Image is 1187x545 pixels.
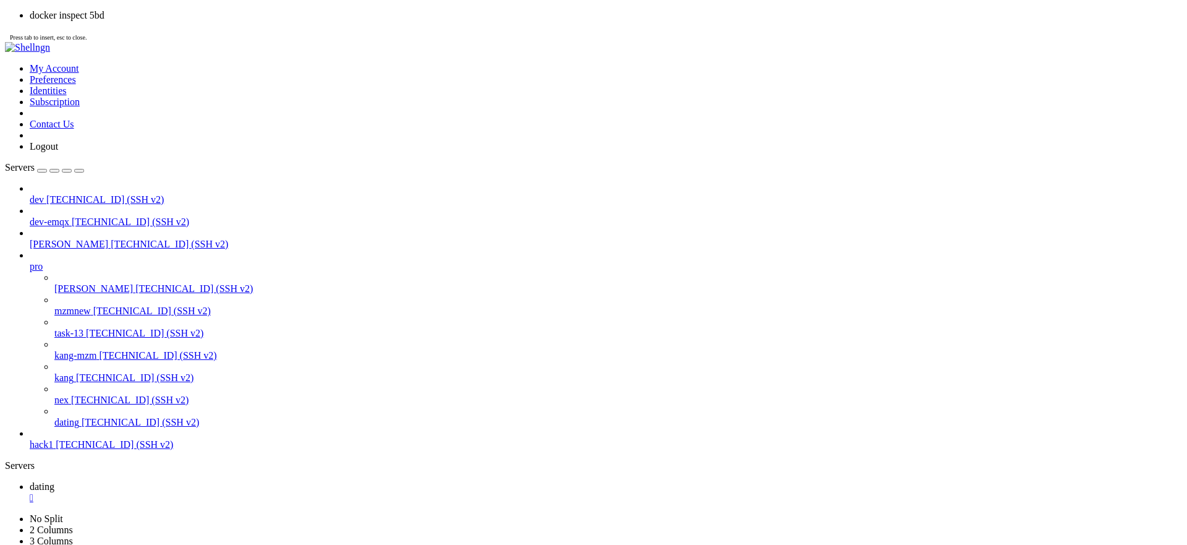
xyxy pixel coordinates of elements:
[178,200,776,210] span: "docker-entrypoint.s…" [DATE] Up 4 days (healthy) [TECHNICAL_ID]->3306/tcp, :[TECHNICAL_ID]->3306...
[30,428,1182,450] li: hack1 [TECHNICAL_ID] (SSH v2)
[30,239,108,249] span: [PERSON_NAME]
[5,15,925,25] span: b4d028a39d9e docker-elk-kibana "/bin/tini -- /usr/l…" 5 minutes ago Up 5 minutes [TECHNICAL_ID]->...
[64,324,752,333] span: neo4j:4.4 "tini -g -- /startup…" [DATE] Up 4 days 7473-7474/tcp, 7687/tcp
[54,283,133,294] span: [PERSON_NAME]
[5,118,1026,129] x-row: 443->443/tcp
[30,261,43,272] span: pro
[30,74,76,85] a: Preferences
[5,162,35,173] span: Servers
[30,439,53,450] span: hack1
[30,217,69,227] span: dev-emqx
[5,354,1034,364] span: 12a4f46ca128 emqx "/usr/bin/docker-ent…" [DATE] Up 4 days 4370/tcp, [TECHNICAL_ID]->1883/tcp, :[T...
[56,439,173,450] span: [TECHNICAL_ID] (SSH v2)
[30,439,1182,450] a: hack1 [TECHNICAL_ID] (SSH v2)
[30,261,1182,272] a: pro
[54,306,91,316] span: mzmnew
[5,416,831,426] span: 3a6f799ae967 apache/rocketmq:5.3.1 "./docker-entrypoint…" [DATE] Up 4 days 9876/tcp, 10909/tcp, 1...
[71,395,189,405] span: [TECHNICAL_ID] (SSH v2)
[30,194,44,205] span: dev
[5,170,831,179] span: a93b1581871b [DOMAIN_NAME][URL] "/home/app --config=…" [DATE] Up 3 days (healthy) [TECHNICAL_ID]-...
[54,372,1182,384] a: kang [TECHNICAL_ID] (SSH v2)
[5,190,1026,200] x-row: p, [TECHNICAL_ID]->11110/tcp, :::11110->11110/tcp deploy-wukongim-1
[5,87,1026,98] x-row: 0/tcp, :[TECHNICAL_ID]->9300/tcp
[10,34,87,41] span: Press tab to insert, esc to close.
[5,283,1026,293] x-row: deploy-mysql-1
[30,97,80,107] a: Subscription
[30,481,1182,504] a: dating
[30,250,1182,428] li: pro
[5,46,1029,56] span: db6337643eb8 docker-elk-logstash "/usr/local/bin/dock…" 5 minutes ago Up 5 minutes [TECHNICAL_ID]...
[54,395,1182,406] a: nex [TECHNICAL_ID] (SSH v2)
[30,217,1182,228] a: dev-emqx [TECHNICAL_ID] (SSH v2)
[54,350,96,361] span: kang-mzm
[54,372,74,383] span: kang
[5,385,831,395] span: 013aa06344cd apache/rocketmq:5.3.1 "./docker-entrypoint…" [DATE] Up 4 days 9876/tcp, 10909/tcp, 1...
[54,283,1182,294] a: [PERSON_NAME] [TECHNICAL_ID] (SSH v2)
[111,239,228,249] span: [TECHNICAL_ID] (SSH v2)
[30,481,54,492] span: dating
[5,67,1026,77] x-row: docker-elk-logstash-1
[69,447,99,457] span: master
[30,63,79,74] a: My Account
[5,42,50,53] img: Shellngn
[82,417,199,427] span: [TECHNICAL_ID] (SSH v2)
[5,159,1026,170] x-row: deploy-system-1
[5,406,1026,416] x-row: deploy-rocketmq-broker-1
[5,5,1026,15] x-row: NAMES
[5,241,1026,252] x-row: 8/tcp, :[TECHNICAL_ID]->9848/tcp
[5,252,1026,262] x-row: nacos-standalone-mysql
[30,205,1182,228] li: dev-emqx [TECHNICAL_ID] (SSH v2)
[54,417,79,427] span: dating
[5,162,84,173] a: Servers
[54,272,1182,294] li: [PERSON_NAME] [TECHNICAL_ID] (SSH v2)
[30,10,1182,21] li: docker inspect 5bd
[54,417,1182,428] a: dating [TECHNICAL_ID] (SSH v2)
[30,194,1182,205] a: dev [TECHNICAL_ID] (SSH v2)
[135,283,253,294] span: [TECHNICAL_ID] (SSH v2)
[30,492,1182,504] div: 
[54,361,1182,384] li: kang [TECHNICAL_ID] (SSH v2)
[30,525,73,535] a: 2 Columns
[54,395,69,405] span: nex
[5,139,925,148] span: 9aa7a7dd1dc2 kingstrong20240311/im-back:266246e "/bin/sh -c 'java -D…" 47 hours ago Up 47 hours [...
[54,339,1182,361] li: kang-mzm [TECHNICAL_ID] (SSH v2)
[76,372,194,383] span: [TECHNICAL_ID] (SSH v2)
[54,384,1182,406] li: nex [TECHNICAL_ID] (SSH v2)
[5,345,1026,355] x-row: deploy-neo4j-1
[30,85,67,96] a: Identities
[30,239,1182,250] a: [PERSON_NAME] [TECHNICAL_ID] (SSH v2)
[5,375,1026,386] x-row: deploy-emqx-1
[5,77,623,87] span: b57aca1b32f3 docker-elk-elasticsearch "/bin/tini -- /usr/l…" 5 minutes ago Up 5 minutes
[54,306,1182,317] a: mzmnew [TECHNICAL_ID] (SSH v2)
[30,141,58,152] a: Logout
[208,447,213,458] div: (39, 43)
[5,36,1026,46] x-row: docker-elk-kibana-1
[54,406,1182,428] li: dating [TECHNICAL_ID] (SSH v2)
[30,183,1182,205] li: dev [TECHNICAL_ID] (SSH v2)
[86,328,203,338] span: [TECHNICAL_ID] (SSH v2)
[5,200,1026,211] x-row: 8cd05c0ba5ad example/mysql:8.0.30
[46,194,164,205] span: [TECHNICAL_ID] (SSH v2)
[5,77,1026,87] x-row: [TECHNICAL_ID]->9200/tcp, :[TECHNICAL_ID]->9200/tcp, [TECHNICAL_ID]->930
[5,221,1026,231] x-row: mysql
[54,317,1182,339] li: task-13 [TECHNICAL_ID] (SSH v2)
[45,447,69,457] span: git:(
[54,328,83,338] span: task-13
[5,262,925,272] span: 7ffd9e314b34 mysql:8.0.19 "docker-entrypoint.s…" [DATE] Up 4 days (healthy) 33060/tcp, [TECHNICAL...
[5,460,1182,471] div: Servers
[5,447,1026,458] x-row: docker inspect
[30,228,1182,250] li: [PERSON_NAME] [TECHNICAL_ID] (SSH v2)
[5,437,1026,447] x-row: deploy-rocketmq-namesrv-1
[5,365,1026,375] x-row: :8083-8084->8083-8084/tcp, :[TECHNICAL_ID]-8084->8083-8084/tcp, [TECHNICAL_ID]->8883/tcp, :[TECHN...
[5,129,1026,139] x-row: deploy-admin-front-1
[5,231,1009,241] span: c2553a433899 nacos/nacos-server:v2.4.3 "sh bin/docker-start…" [DATE] Up 3 days [TECHNICAL_ID]->88...
[5,293,905,303] span: 51e130dc87ef redis:7.0-alpine "docker-entrypoint.s…" [DATE] Up 4 days [TECHNICAL_ID]->6379/tcp, :...
[5,56,1026,67] x-row: 0/tcp, :[TECHNICAL_ID]->9600/tcp, [TECHNICAL_ID]->50000/tcp, :::50000->50000/tcp, [TECHNICAL_ID]-...
[5,108,1053,118] span: 57d2ee992734 kingstrong20240311/im-admin:272a5b1 "/docker-entrypoint.…" 43 hours ago Up 43 hours ...
[5,447,10,457] span: ➜
[30,513,63,524] a: No Split
[5,314,1026,324] x-row: deploy-redis-1
[54,350,1182,361] a: kang-mzm [TECHNICAL_ID] (SSH v2)
[54,328,1182,339] a: task-13 [TECHNICAL_ID] (SSH v2)
[5,98,1026,108] x-row: docker-elk-elasticsearch-1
